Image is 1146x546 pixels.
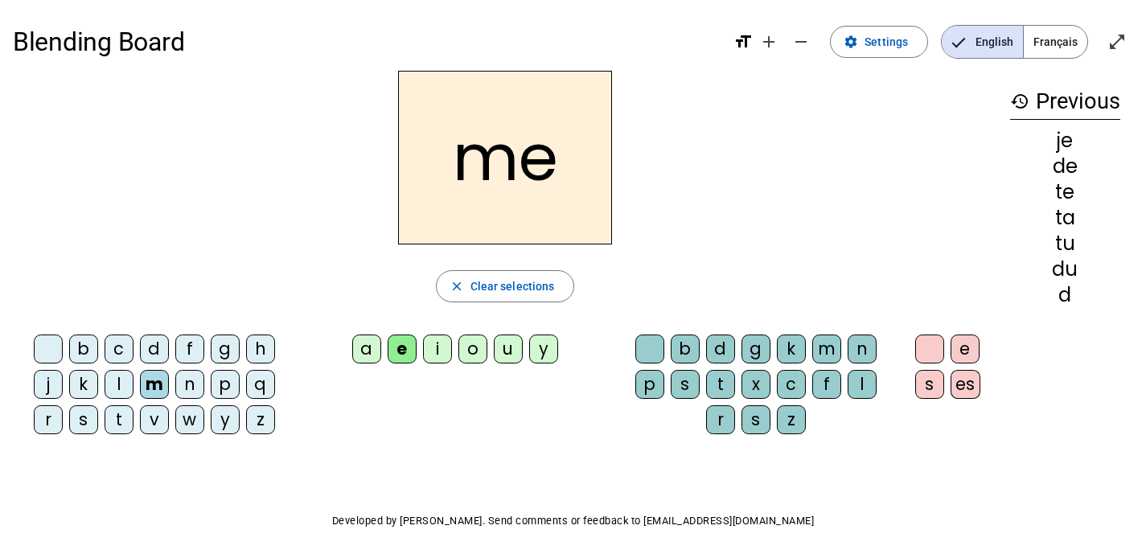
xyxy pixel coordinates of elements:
mat-icon: open_in_full [1107,32,1127,51]
div: g [741,335,770,363]
div: k [777,335,806,363]
div: du [1010,260,1120,279]
div: c [105,335,133,363]
span: Settings [865,32,908,51]
div: r [706,405,735,434]
div: q [246,370,275,399]
div: te [1010,183,1120,202]
button: Settings [830,26,928,58]
button: Clear selections [436,270,575,302]
div: es [951,370,980,399]
mat-button-toggle-group: Language selection [941,25,1088,59]
div: e [951,335,980,363]
div: s [671,370,700,399]
div: r [34,405,63,434]
span: Français [1024,26,1087,58]
h2: me [398,71,612,244]
div: ta [1010,208,1120,228]
div: k [69,370,98,399]
div: p [211,370,240,399]
div: t [706,370,735,399]
mat-icon: add [759,32,778,51]
h1: Blending Board [13,16,721,68]
div: c [777,370,806,399]
button: Increase font size [753,26,785,58]
div: s [69,405,98,434]
div: z [777,405,806,434]
div: s [915,370,944,399]
div: a [352,335,381,363]
button: Enter full screen [1101,26,1133,58]
div: d [1010,285,1120,305]
mat-icon: settings [844,35,858,49]
div: o [458,335,487,363]
div: f [812,370,841,399]
div: d [706,335,735,363]
div: b [69,335,98,363]
div: n [175,370,204,399]
mat-icon: format_size [733,32,753,51]
div: f [175,335,204,363]
div: y [529,335,558,363]
div: d [140,335,169,363]
div: de [1010,157,1120,176]
div: p [635,370,664,399]
div: v [140,405,169,434]
mat-icon: close [450,279,464,294]
mat-icon: history [1010,92,1029,111]
div: m [140,370,169,399]
div: l [105,370,133,399]
div: y [211,405,240,434]
div: x [741,370,770,399]
div: z [246,405,275,434]
mat-icon: remove [791,32,811,51]
div: tu [1010,234,1120,253]
div: j [34,370,63,399]
div: b [671,335,700,363]
div: n [848,335,877,363]
div: g [211,335,240,363]
div: t [105,405,133,434]
span: Clear selections [470,277,555,296]
div: w [175,405,204,434]
div: u [494,335,523,363]
span: English [942,26,1023,58]
div: s [741,405,770,434]
div: l [848,370,877,399]
div: m [812,335,841,363]
div: je [1010,131,1120,150]
p: Developed by [PERSON_NAME]. Send comments or feedback to [EMAIL_ADDRESS][DOMAIN_NAME] [13,511,1133,531]
div: h [246,335,275,363]
div: e [388,335,417,363]
h3: Previous [1010,84,1120,120]
div: i [423,335,452,363]
button: Decrease font size [785,26,817,58]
